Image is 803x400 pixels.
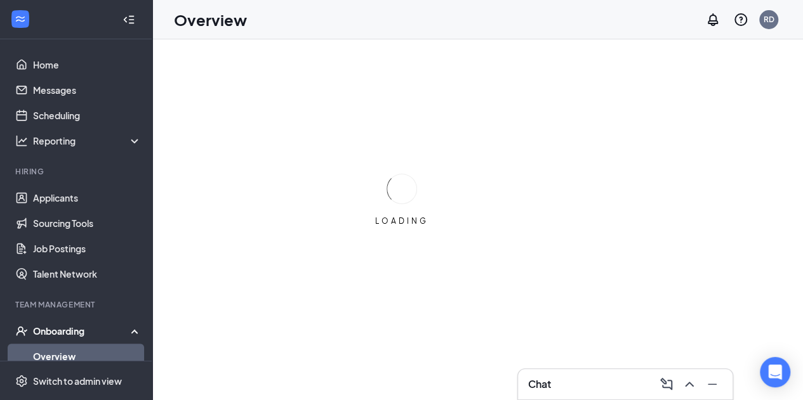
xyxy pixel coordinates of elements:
[15,166,139,177] div: Hiring
[528,377,551,391] h3: Chat
[15,299,139,310] div: Team Management
[33,325,131,337] div: Onboarding
[764,14,774,25] div: RD
[33,185,142,210] a: Applicants
[15,134,28,147] svg: Analysis
[370,216,434,226] div: LOADING
[33,103,142,128] a: Scheduling
[659,377,674,392] svg: ComposeMessage
[33,375,122,387] div: Switch to admin view
[15,325,28,337] svg: UserCheck
[14,13,27,25] svg: WorkstreamLogo
[33,210,142,236] a: Sourcing Tools
[15,375,28,387] svg: Settings
[33,52,142,77] a: Home
[33,77,142,103] a: Messages
[33,236,142,261] a: Job Postings
[760,357,790,387] div: Open Intercom Messenger
[123,13,135,26] svg: Collapse
[702,374,722,394] button: Minimize
[679,374,700,394] button: ChevronUp
[174,9,247,30] h1: Overview
[656,374,677,394] button: ComposeMessage
[733,12,748,27] svg: QuestionInfo
[682,377,697,392] svg: ChevronUp
[33,134,142,147] div: Reporting
[33,344,142,369] a: Overview
[705,377,720,392] svg: Minimize
[33,261,142,287] a: Talent Network
[705,12,720,27] svg: Notifications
